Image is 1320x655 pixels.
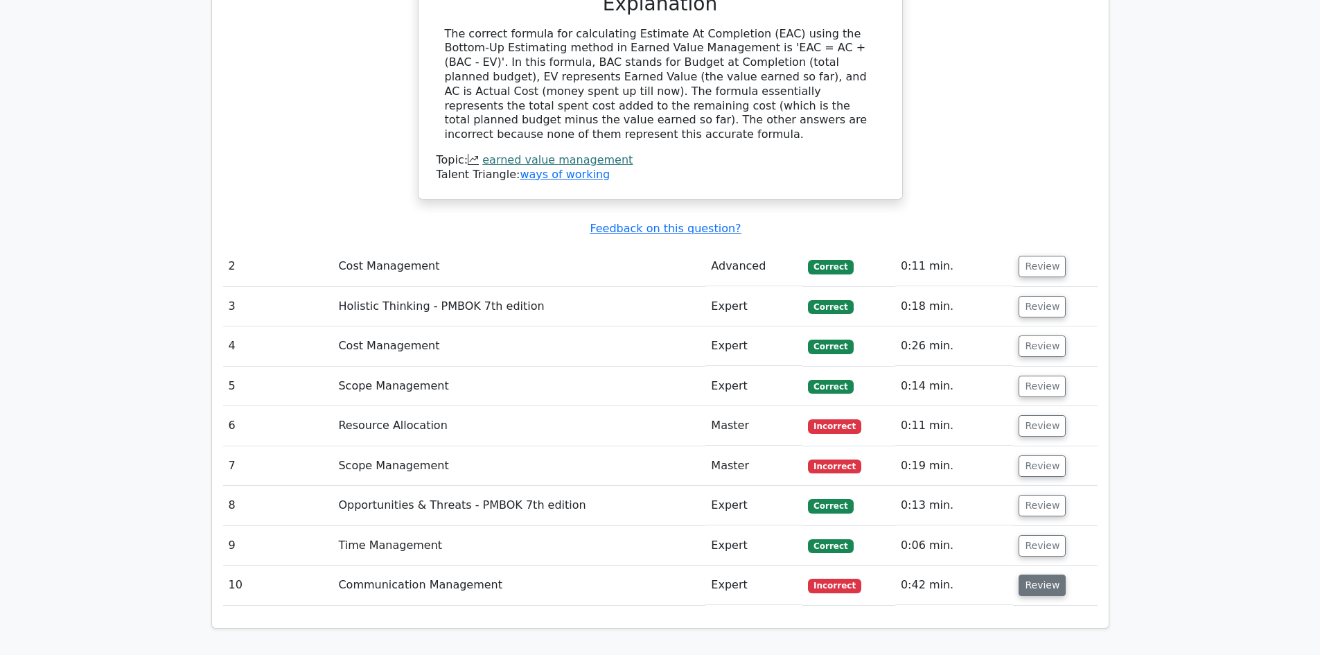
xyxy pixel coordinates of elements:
td: 0:14 min. [895,367,1014,406]
span: Correct [808,499,853,513]
td: 0:06 min. [895,526,1014,566]
td: Scope Management [333,446,705,486]
span: Correct [808,340,853,353]
td: Expert [705,287,802,326]
td: Advanced [705,247,802,286]
a: earned value management [482,153,633,166]
td: Communication Management [333,566,705,605]
td: 0:42 min. [895,566,1014,605]
td: 8 [223,486,333,525]
button: Review [1019,256,1066,277]
td: 0:18 min. [895,287,1014,326]
button: Review [1019,495,1066,516]
button: Review [1019,376,1066,397]
div: Talent Triangle: [437,153,884,182]
td: Expert [705,526,802,566]
td: Cost Management [333,326,705,366]
td: 3 [223,287,333,326]
td: 0:11 min. [895,247,1014,286]
span: Incorrect [808,419,861,433]
td: 7 [223,446,333,486]
a: ways of working [520,168,610,181]
div: The correct formula for calculating Estimate At Completion (EAC) using the Bottom-Up Estimating m... [445,27,876,142]
td: 0:13 min. [895,486,1014,525]
td: Expert [705,326,802,366]
td: Time Management [333,526,705,566]
td: 5 [223,367,333,406]
td: 9 [223,526,333,566]
td: Expert [705,486,802,525]
td: Expert [705,367,802,406]
span: Incorrect [808,579,861,593]
a: Feedback on this question? [590,222,741,235]
button: Review [1019,415,1066,437]
td: Cost Management [333,247,705,286]
td: 10 [223,566,333,605]
td: Expert [705,566,802,605]
td: 0:11 min. [895,406,1014,446]
td: Scope Management [333,367,705,406]
td: 0:26 min. [895,326,1014,366]
span: Correct [808,300,853,314]
div: Topic: [437,153,884,168]
button: Review [1019,335,1066,357]
td: Resource Allocation [333,406,705,446]
button: Review [1019,575,1066,596]
td: Opportunities & Threats - PMBOK 7th edition [333,486,705,525]
td: Master [705,446,802,486]
button: Review [1019,296,1066,317]
button: Review [1019,455,1066,477]
td: 0:19 min. [895,446,1014,486]
td: 2 [223,247,333,286]
span: Correct [808,539,853,553]
td: 4 [223,326,333,366]
td: Holistic Thinking - PMBOK 7th edition [333,287,705,326]
td: 6 [223,406,333,446]
td: Master [705,406,802,446]
span: Correct [808,380,853,394]
span: Correct [808,260,853,274]
button: Review [1019,535,1066,557]
span: Incorrect [808,460,861,473]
